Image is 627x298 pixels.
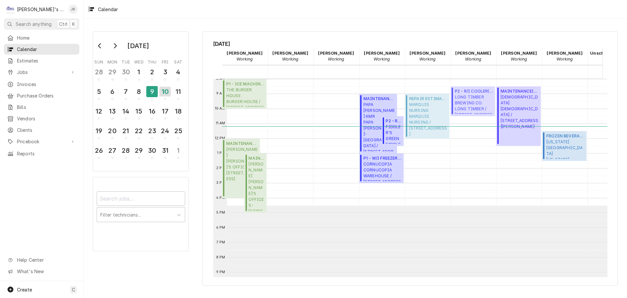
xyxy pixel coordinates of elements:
strong: [PERSON_NAME] [410,51,445,56]
div: 29 [107,67,117,77]
div: [Service] P2 - R/I COOLER LONG TIMBER BREWING CO. LONG TIMBER / 180 N 5TH ST, MONROE, OR 97456 ID... [451,86,495,116]
em: Working [282,57,298,61]
span: Pricebook [17,138,66,145]
div: Calendar Day Picker [93,31,189,171]
div: [Service] FROZEN BEVERAGE EQUIP REPAIR TEXAS ROADHOUSE TEXAS ROADHOUSE / 1060 VALLEY RIVER WAY, E... [542,131,587,161]
div: [Service] MAINTENANCE CARL'S JR. CARL'S OFFICES- 875 / 875 COUNTRY CLUB RD, EUGENE, OR 97401 ID: ... [244,153,266,213]
a: Clients [4,125,79,135]
div: 26 [94,146,104,155]
div: 15 [134,106,144,116]
th: Friday [159,57,172,65]
div: 12 [94,106,104,116]
div: [Service] MAINTENANCE CARL'S JR. CARL'S OFFICES- 871 / 871 COUNTRY CLUB RD, EUGENE, OR 97401 ID: ... [222,139,260,198]
div: 28 [94,67,104,77]
div: Jeff Rue's Avatar [69,5,78,14]
input: Search jobs... [97,191,185,206]
div: 8 [134,87,144,96]
div: 30 [147,146,157,155]
div: 16 [147,106,157,116]
a: Calendar [4,44,79,55]
span: 12 PM [213,136,227,141]
th: Wednesday [132,57,145,65]
div: 18 [173,106,183,116]
span: 8 AM [215,76,227,81]
div: JR [69,5,78,14]
a: Go to Pricebook [4,136,79,147]
span: P1 - ICE MACHINE ( Warranty Approved ) [226,81,265,87]
span: 6 PM [215,225,227,230]
div: P2 - R/I COOLER(Uninvoiced)FIDDLER'S GREENFIDDLER'S GREEN / [STREET_ADDRESS] [381,116,404,146]
div: C [6,5,15,14]
button: Go to previous month [93,41,106,51]
span: 8 PM [215,255,227,260]
div: [Service] P2 - R/I COOLER FIDDLER'S GREEN FIDDLER'S GREEN / 91292 HIGHWAY 99 N, EUGENE, OR 97404 ... [381,116,404,146]
div: Calendar Calendar [202,31,618,286]
span: MARQUIS NURSING MARQUIS NURSING / [STREET_ADDRESS] [409,102,447,137]
span: Estimates [17,57,76,64]
div: Jeff Rue - Working [313,48,359,64]
div: 13 [107,106,117,116]
span: What's New [17,268,75,275]
a: Purchase Orders [4,90,79,101]
span: Search anything [16,21,52,27]
div: P2 - R/I COOLER(Active)LONG TIMBER BREWING CO.LONG TIMBER / [STREET_ADDRESS] [451,86,495,116]
span: [US_STATE][GEOGRAPHIC_DATA] [US_STATE][GEOGRAPHIC_DATA] / [STREET_ADDRESS] [546,139,585,159]
span: FROZEN BEVERAGE EQUIP REPAIR ( Upcoming ) [546,133,585,139]
span: MAINTENANCE ( Uninvoiced ) [363,96,395,102]
div: 29 [134,146,144,155]
div: 7 [121,87,131,96]
th: Monday [105,57,119,65]
div: 3 [160,67,170,77]
div: Steven Cramer - Working [542,48,588,64]
div: 20 [107,126,117,136]
span: Ctrl [59,21,68,27]
span: Help Center [17,256,75,263]
div: 24 [160,126,170,136]
div: 17 [160,106,170,116]
span: 4 PM [215,195,227,201]
span: [DEMOGRAPHIC_DATA] [DEMOGRAPHIC_DATA] / [STREET_ADDRESS][PERSON_NAME] [501,94,539,130]
span: C [72,286,75,293]
a: Go to Jobs [4,67,79,78]
span: [PERSON_NAME] [PERSON_NAME]'S OFFICES- [STREET_ADDRESS] [249,161,265,211]
div: REPAIR ESTIMATE(Active)MARQUIS NURSINGMARQUIS NURSING / [STREET_ADDRESS] [405,94,450,139]
strong: [PERSON_NAME] [364,51,400,56]
div: MAINTENANCE(Uninvoiced)PAPA [PERSON_NAME] KMRPAPA [PERSON_NAME]- [GEOGRAPHIC_DATA] / [STREET_ADDR... [359,94,397,153]
div: 27 [107,146,117,155]
div: 25 [173,126,183,136]
div: [Service] MAINTENANCE ST PAULS CATHOLIC CHURCH ST PAULS CATHOLIC CHURCH / 1201 SATRE ST, EUGENE, ... [496,86,541,146]
span: 11 AM [214,121,227,126]
div: 4 [173,67,183,77]
div: 2 [147,67,157,77]
div: FROZEN BEVERAGE EQUIP REPAIR(Upcoming)[US_STATE][GEOGRAPHIC_DATA][US_STATE][GEOGRAPHIC_DATA] / [S... [542,131,587,161]
em: Working [328,57,344,61]
span: 3 PM [215,180,227,185]
em: Working [602,57,619,61]
span: 9 PM [215,270,227,275]
th: Sunday [92,57,105,65]
div: P1 - ICE MACHINE(Warranty Approved)THE BURGER HOUSEBURGER HOUSE / [STREET_ADDRESS] [222,79,267,109]
span: Bills [17,104,76,111]
th: Saturday [172,57,185,65]
th: Tuesday [119,57,132,65]
div: 1 [134,67,144,77]
th: Thursday [146,57,159,65]
span: 2 PM [215,166,227,171]
strong: [PERSON_NAME] [547,51,583,56]
div: 21 [121,126,131,136]
div: [PERSON_NAME]'s Refrigeration [17,6,65,13]
span: PAPA [PERSON_NAME] KMR PAPA [PERSON_NAME]- [GEOGRAPHIC_DATA] / [STREET_ADDRESS] [363,102,395,151]
a: Estimates [4,55,79,66]
div: 22 [134,126,144,136]
div: [Service] P1 - W/I FREEZER CORNUCOPIA CORNUCOPIA WAREHOUSE / 1035 CONGER ST SUITE 6, EUGENE, OR 9... [359,153,404,183]
div: 1 [173,146,183,155]
a: Home [4,32,79,43]
span: REPAIR ESTIMATE ( Active ) [409,96,447,102]
div: 9 [146,86,158,97]
strong: [PERSON_NAME] [227,51,263,56]
span: 5 PM [215,210,227,215]
div: 5 [94,87,104,96]
span: Home [17,34,76,41]
div: 30 [121,67,131,77]
strong: [PERSON_NAME] [318,51,354,56]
